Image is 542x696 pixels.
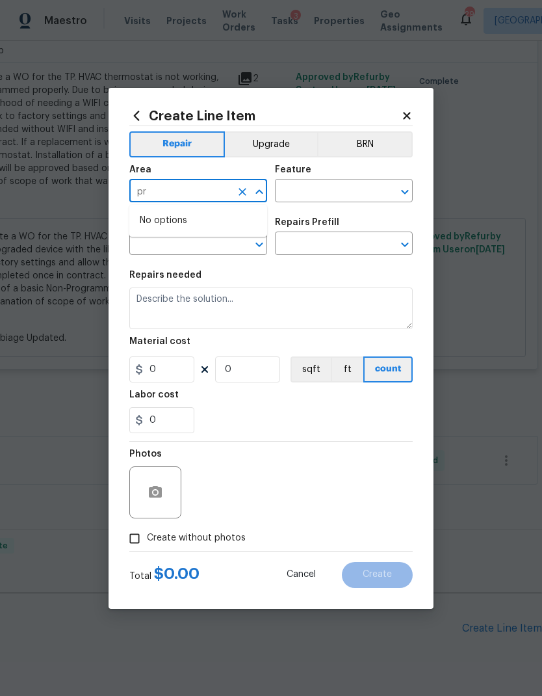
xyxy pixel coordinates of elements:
[147,531,246,545] span: Create without photos
[331,356,363,382] button: ft
[129,131,225,157] button: Repair
[250,235,268,254] button: Open
[396,183,414,201] button: Open
[154,566,200,582] span: $ 0.00
[363,356,413,382] button: count
[129,390,179,399] h5: Labor cost
[225,131,318,157] button: Upgrade
[129,567,200,583] div: Total
[129,449,162,459] h5: Photos
[129,109,401,123] h2: Create Line Item
[275,218,339,227] h5: Repairs Prefill
[233,183,252,201] button: Clear
[287,570,316,580] span: Cancel
[363,570,392,580] span: Create
[342,562,413,588] button: Create
[275,165,311,174] h5: Feature
[129,165,151,174] h5: Area
[317,131,413,157] button: BRN
[250,183,268,201] button: Close
[129,205,267,237] div: No options
[290,356,331,382] button: sqft
[396,235,414,254] button: Open
[266,562,337,588] button: Cancel
[129,337,190,346] h5: Material cost
[129,271,201,280] h5: Repairs needed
